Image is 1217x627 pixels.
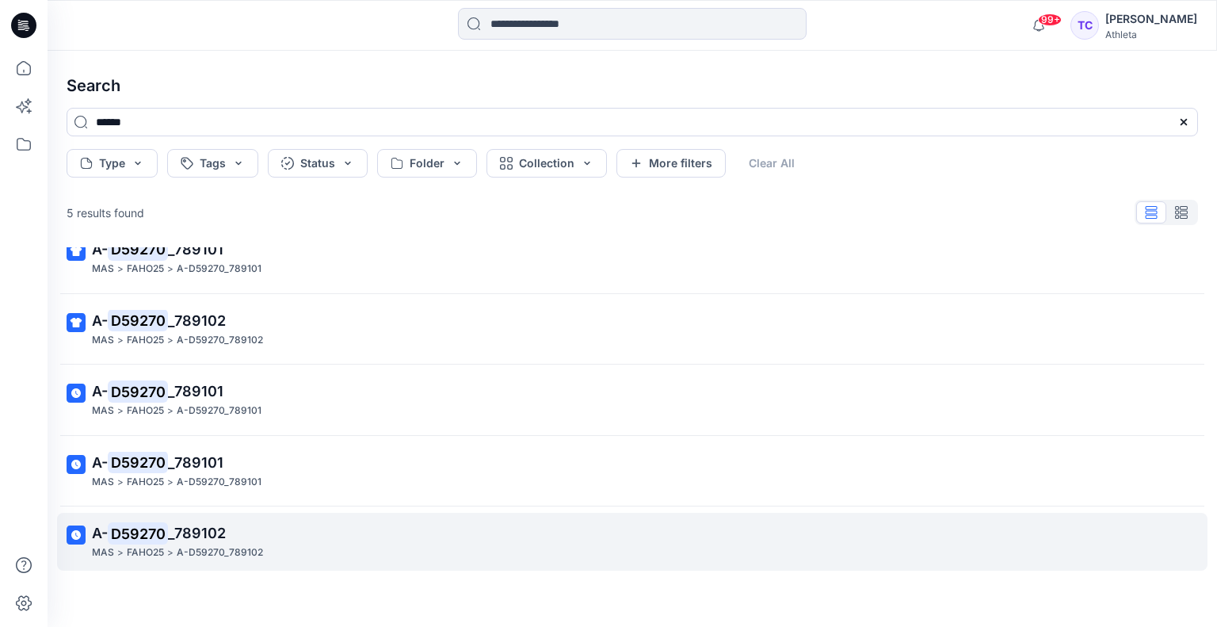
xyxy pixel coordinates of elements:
[108,238,168,260] mark: D59270
[177,332,263,349] p: A-D59270_789102
[127,403,164,419] p: FAHO25
[168,525,226,541] span: _789102
[92,241,108,258] span: A-
[108,451,168,473] mark: D59270
[117,332,124,349] p: >
[108,522,168,545] mark: D59270
[177,474,261,491] p: A-D59270_789101
[1070,11,1099,40] div: TC
[177,261,261,277] p: A-D59270_789101
[92,474,114,491] p: MAS
[167,403,174,419] p: >
[92,525,108,541] span: A-
[177,545,263,561] p: A-D59270_789102
[127,474,164,491] p: FAHO25
[127,261,164,277] p: FAHO25
[108,309,168,331] mark: D59270
[1038,13,1062,26] span: 99+
[377,149,477,178] button: Folder
[177,403,261,419] p: A-D59270_789101
[92,454,108,471] span: A-
[168,454,223,471] span: _789101
[92,332,114,349] p: MAS
[127,545,164,561] p: FAHO25
[486,149,607,178] button: Collection
[92,383,108,400] span: A-
[92,403,114,419] p: MAS
[167,261,174,277] p: >
[108,380,168,403] mark: D59270
[57,229,1207,287] a: A-D59270_789101MAS>FAHO25>A-D59270_789101
[168,241,223,258] span: _789101
[616,149,726,178] button: More filters
[57,371,1207,429] a: A-D59270_789101MAS>FAHO25>A-D59270_789101
[117,261,124,277] p: >
[92,545,114,561] p: MAS
[1105,10,1197,29] div: [PERSON_NAME]
[1105,29,1197,40] div: Athleta
[117,545,124,561] p: >
[57,513,1207,571] a: A-D59270_789102MAS>FAHO25>A-D59270_789102
[92,312,108,329] span: A-
[67,149,158,178] button: Type
[57,442,1207,500] a: A-D59270_789101MAS>FAHO25>A-D59270_789101
[67,205,144,221] p: 5 results found
[167,149,258,178] button: Tags
[117,474,124,491] p: >
[57,300,1207,358] a: A-D59270_789102MAS>FAHO25>A-D59270_789102
[54,63,1211,108] h4: Search
[92,261,114,277] p: MAS
[168,383,223,400] span: _789101
[117,403,124,419] p: >
[168,312,226,329] span: _789102
[167,474,174,491] p: >
[167,545,174,561] p: >
[167,332,174,349] p: >
[127,332,164,349] p: FAHO25
[268,149,368,178] button: Status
